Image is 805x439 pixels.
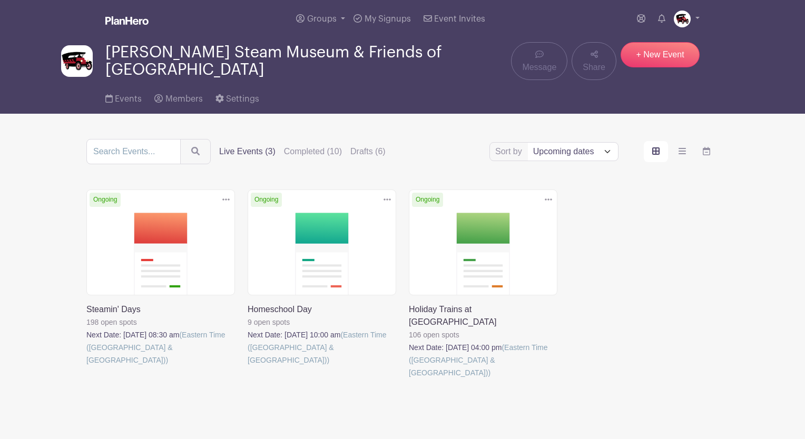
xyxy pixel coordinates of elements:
[105,16,149,25] img: logo_white-6c42ec7e38ccf1d336a20a19083b03d10ae64f83f12c07503d8b9e83406b4c7d.svg
[644,141,719,162] div: order and view
[219,145,276,158] label: Live Events (3)
[307,15,337,23] span: Groups
[105,80,142,114] a: Events
[61,45,93,77] img: FINAL_LOGOS-15.jpg
[154,80,202,114] a: Members
[350,145,386,158] label: Drafts (6)
[511,42,567,80] a: Message
[165,95,203,103] span: Members
[621,42,700,67] a: + New Event
[284,145,342,158] label: Completed (10)
[434,15,485,23] span: Event Invites
[105,44,511,78] span: [PERSON_NAME] Steam Museum & Friends of [GEOGRAPHIC_DATA]
[495,145,525,158] label: Sort by
[226,95,259,103] span: Settings
[674,11,691,27] img: FINAL_LOGOS-15.jpg
[583,61,605,74] span: Share
[522,61,556,74] span: Message
[215,80,259,114] a: Settings
[572,42,616,80] a: Share
[365,15,411,23] span: My Signups
[219,145,386,158] div: filters
[115,95,142,103] span: Events
[86,139,181,164] input: Search Events...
